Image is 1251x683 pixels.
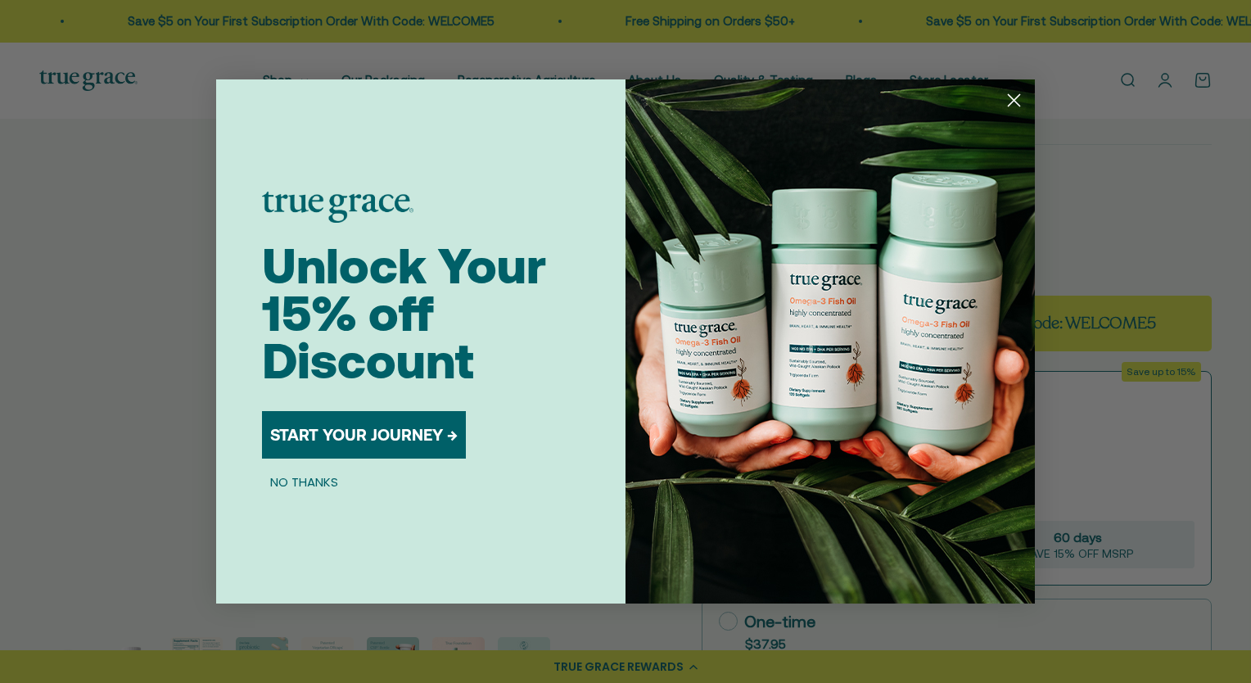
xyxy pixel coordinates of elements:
[262,472,346,491] button: NO THANKS
[262,237,546,389] span: Unlock Your 15% off Discount
[1000,86,1028,115] button: Close dialog
[625,79,1035,604] img: 098727d5-50f8-4f9b-9554-844bb8da1403.jpeg
[262,411,466,459] button: START YOUR JOURNEY →
[262,192,413,223] img: logo placeholder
